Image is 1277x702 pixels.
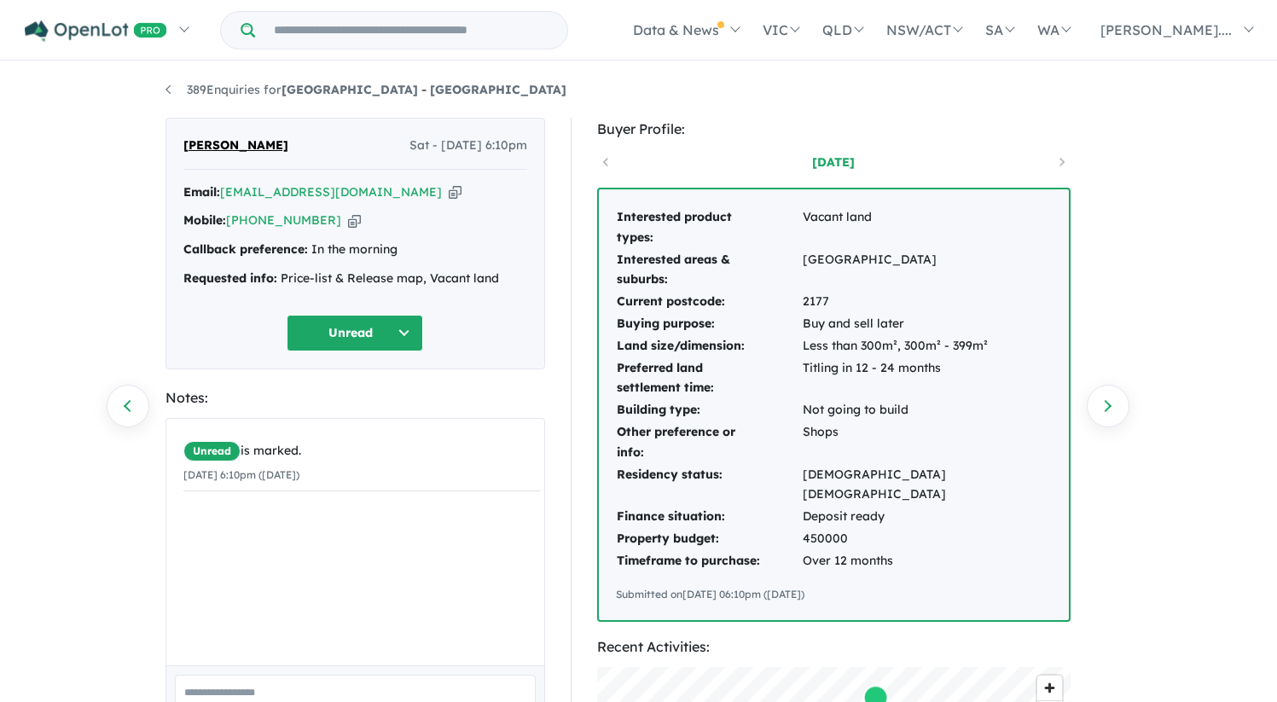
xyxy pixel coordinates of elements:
input: Try estate name, suburb, builder or developer [258,12,564,49]
button: Unread [287,315,423,351]
td: Building type: [616,399,802,421]
td: Land size/dimension: [616,335,802,357]
button: Copy [348,212,361,229]
td: Property budget: [616,528,802,550]
strong: [GEOGRAPHIC_DATA] - [GEOGRAPHIC_DATA] [282,82,566,97]
span: Unread [183,441,241,461]
span: [PERSON_NAME] [183,136,288,156]
strong: Requested info: [183,270,277,286]
td: Deposit ready [802,506,1052,528]
span: Sat - [DATE] 6:10pm [409,136,527,156]
a: [EMAIL_ADDRESS][DOMAIN_NAME] [220,184,442,200]
div: Notes: [165,386,545,409]
td: [GEOGRAPHIC_DATA] [802,249,1052,292]
small: [DATE] 6:10pm ([DATE]) [183,468,299,481]
button: Zoom in [1037,676,1062,700]
td: Timeframe to purchase: [616,550,802,572]
td: Not going to build [802,399,1052,421]
td: Buying purpose: [616,313,802,335]
div: Recent Activities: [597,635,1071,658]
a: 389Enquiries for[GEOGRAPHIC_DATA] - [GEOGRAPHIC_DATA] [165,82,566,97]
nav: breadcrumb [165,80,1112,101]
td: 450000 [802,528,1052,550]
button: Copy [449,183,461,201]
td: Shops [802,421,1052,464]
td: Vacant land [802,206,1052,249]
strong: Callback preference: [183,241,308,257]
td: Residency status: [616,464,802,507]
td: Buy and sell later [802,313,1052,335]
td: Titling in 12 - 24 months [802,357,1052,400]
img: Openlot PRO Logo White [25,20,167,42]
div: is marked. [183,441,540,461]
div: Submitted on [DATE] 06:10pm ([DATE]) [616,586,1052,603]
td: Current postcode: [616,291,802,313]
a: [PHONE_NUMBER] [226,212,341,228]
td: Over 12 months [802,550,1052,572]
td: Finance situation: [616,506,802,528]
strong: Email: [183,184,220,200]
td: Interested product types: [616,206,802,249]
td: Interested areas & suburbs: [616,249,802,292]
td: Less than 300m², 300m² - 399m² [802,335,1052,357]
td: 2177 [802,291,1052,313]
td: [DEMOGRAPHIC_DATA] [DEMOGRAPHIC_DATA] [802,464,1052,507]
div: In the morning [183,240,527,260]
strong: Mobile: [183,212,226,228]
td: Other preference or info: [616,421,802,464]
div: Price-list & Release map, Vacant land [183,269,527,289]
a: [DATE] [761,154,906,171]
span: [PERSON_NAME].... [1100,21,1232,38]
td: Preferred land settlement time: [616,357,802,400]
div: Buyer Profile: [597,118,1071,141]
